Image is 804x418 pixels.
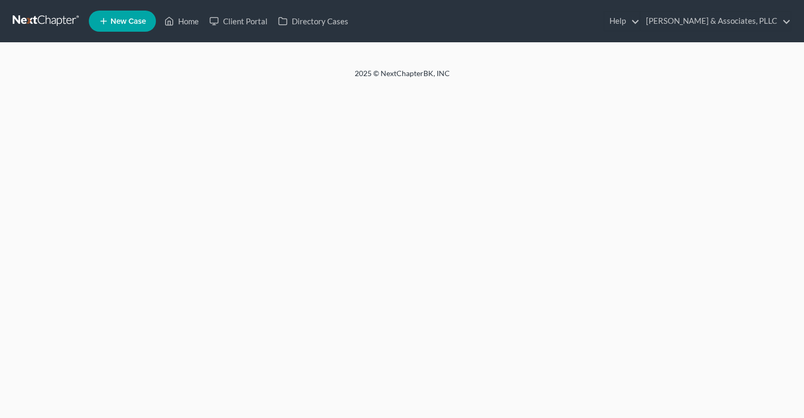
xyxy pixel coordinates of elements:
new-legal-case-button: New Case [89,11,156,32]
a: Directory Cases [273,12,354,31]
div: 2025 © NextChapterBK, INC [101,68,704,87]
a: [PERSON_NAME] & Associates, PLLC [641,12,791,31]
a: Help [604,12,640,31]
a: Client Portal [204,12,273,31]
a: Home [159,12,204,31]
